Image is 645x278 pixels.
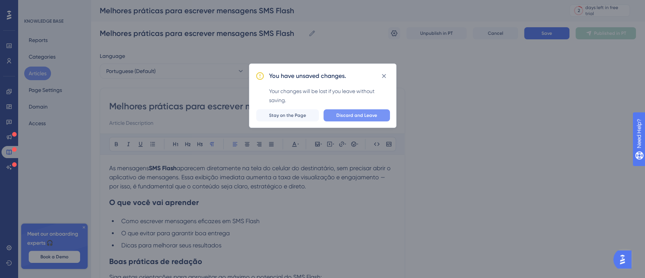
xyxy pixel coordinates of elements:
span: Need Help? [18,2,47,11]
h2: You have unsaved changes. [269,71,346,81]
span: Discard and Leave [336,112,377,118]
iframe: UserGuiding AI Assistant Launcher [613,248,636,271]
span: Stay on the Page [269,112,306,118]
div: Your changes will be lost if you leave without saving. [269,87,390,105]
